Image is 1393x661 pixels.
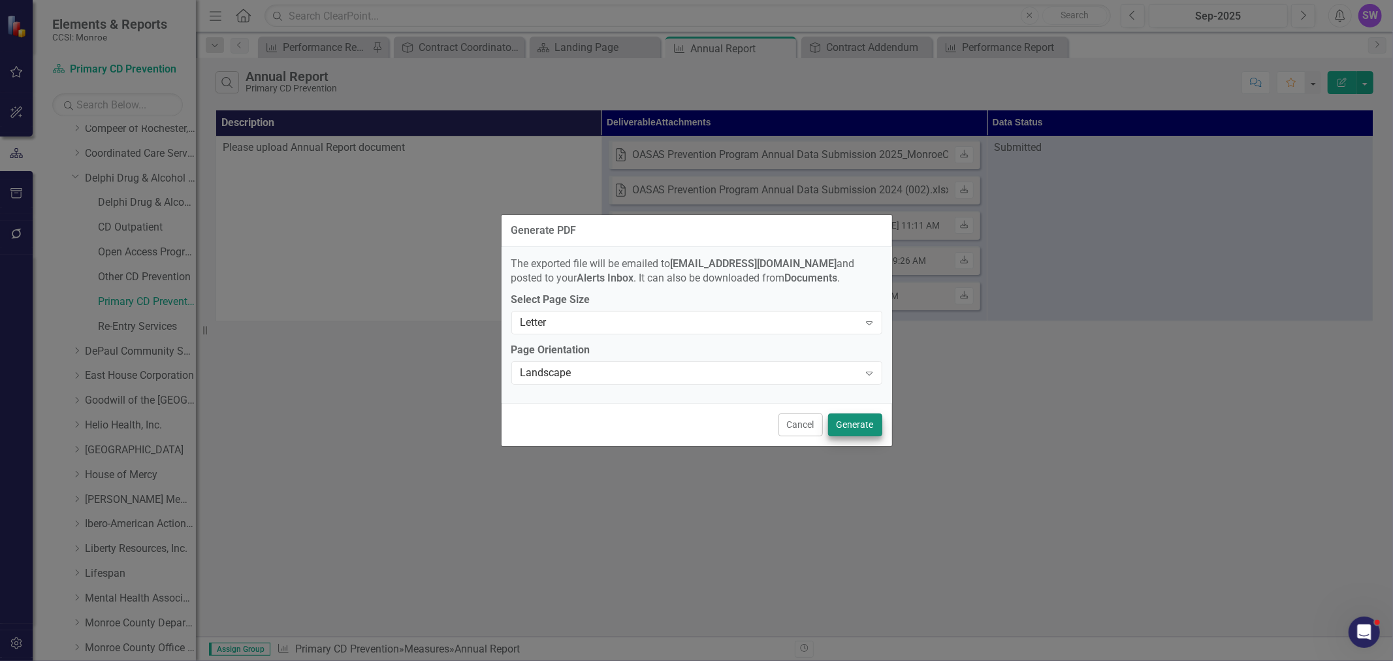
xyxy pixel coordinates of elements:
button: Cancel [778,413,823,436]
div: Generate PDF [511,225,577,236]
strong: Alerts Inbox [577,272,634,284]
label: Page Orientation [511,343,882,358]
iframe: Intercom live chat [1349,617,1380,648]
span: The exported file will be emailed to and posted to your . It can also be downloaded from . [511,257,855,285]
strong: [EMAIL_ADDRESS][DOMAIN_NAME] [671,257,837,270]
div: Landscape [520,366,859,381]
button: Generate [828,413,882,436]
label: Select Page Size [511,293,882,308]
div: Letter [520,315,859,330]
strong: Documents [785,272,838,284]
